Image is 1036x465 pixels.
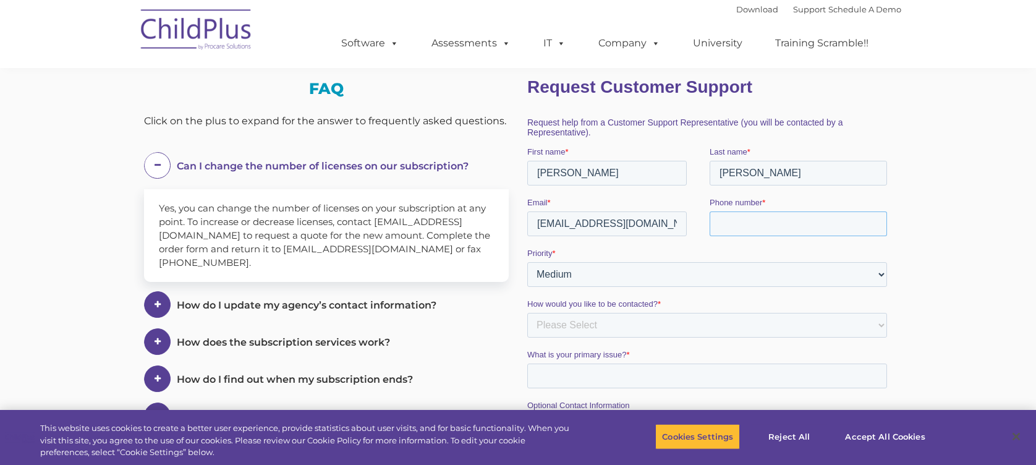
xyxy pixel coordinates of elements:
[838,424,932,450] button: Accept All Cookies
[40,422,570,459] div: This website uses cookies to create a better user experience, provide statistics about user visit...
[177,160,469,172] span: Can I change the number of licenses on our subscription?
[144,189,509,282] div: Yes, you can change the number of licenses on your subscription at any point. To increase or decr...
[681,31,755,56] a: University
[531,31,578,56] a: IT
[736,4,778,14] a: Download
[793,4,826,14] a: Support
[177,299,436,311] span: How do I update my agency’s contact information?
[144,81,509,96] h3: FAQ
[177,336,390,348] span: How does the subscription services work?
[750,424,828,450] button: Reject All
[329,31,411,56] a: Software
[419,31,523,56] a: Assessments
[177,373,413,385] span: How do I find out when my subscription ends?
[828,4,901,14] a: Schedule A Demo
[586,31,673,56] a: Company
[1003,423,1030,450] button: Close
[144,112,509,130] div: Click on the plus to expand for the answer to frequently asked questions.
[763,31,881,56] a: Training Scramble!!
[655,424,740,450] button: Cookies Settings
[736,4,901,14] font: |
[135,1,258,62] img: ChildPlus by Procare Solutions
